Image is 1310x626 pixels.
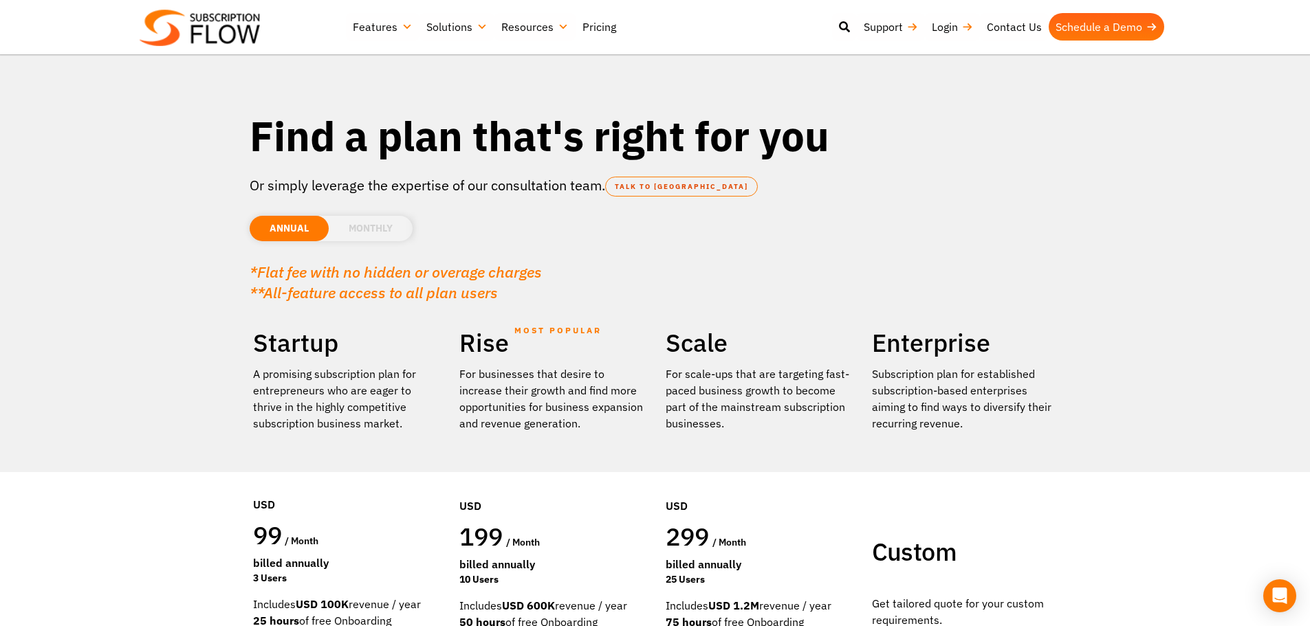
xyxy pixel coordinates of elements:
[494,13,576,41] a: Resources
[459,572,645,587] div: 10 Users
[925,13,980,41] a: Login
[250,216,329,241] li: ANNUAL
[666,520,710,552] span: 299
[666,366,851,432] div: For scale-ups that are targeting fast-paced business growth to become part of the mainstream subs...
[666,572,851,587] div: 25 Users
[459,556,645,572] div: Billed Annually
[253,555,439,571] div: Billed Annually
[459,456,645,521] div: USD
[872,535,957,568] span: Custom
[419,13,494,41] a: Solutions
[708,599,759,612] strong: USD 1.2M
[857,13,925,41] a: Support
[666,327,851,359] h2: Scale
[253,519,283,551] span: 99
[253,327,439,359] h2: Startup
[712,536,746,548] span: / month
[576,13,623,41] a: Pricing
[514,315,602,346] span: MOST POPULAR
[506,536,540,548] span: / month
[872,327,1058,359] h2: Enterprise
[285,535,318,547] span: / month
[250,262,542,282] em: *Flat fee with no hidden or overage charges
[140,10,260,46] img: Subscriptionflow
[872,366,1058,432] p: Subscription plan for established subscription-based enterprises aiming to find ways to diversify...
[253,455,439,519] div: USD
[666,456,851,521] div: USD
[502,599,555,612] strong: USD 600K
[250,282,498,302] em: **All-feature access to all plan users
[250,175,1061,196] p: Or simply leverage the expertise of our consultation team.
[346,13,419,41] a: Features
[1049,13,1164,41] a: Schedule a Demo
[666,556,851,572] div: Billed Annually
[250,110,1061,161] h1: Find a plan that's right for you
[253,366,439,432] p: A promising subscription plan for entrepreneurs who are eager to thrive in the highly competitive...
[605,177,758,197] a: TALK TO [GEOGRAPHIC_DATA]
[459,327,645,359] h2: Rise
[253,571,439,585] div: 3 Users
[459,520,503,552] span: 199
[459,366,645,432] div: For businesses that desire to increase their growth and find more opportunities for business expa...
[329,216,413,241] li: MONTHLY
[1263,579,1296,612] div: Open Intercom Messenger
[296,597,349,611] strong: USD 100K
[980,13,1049,41] a: Contact Us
